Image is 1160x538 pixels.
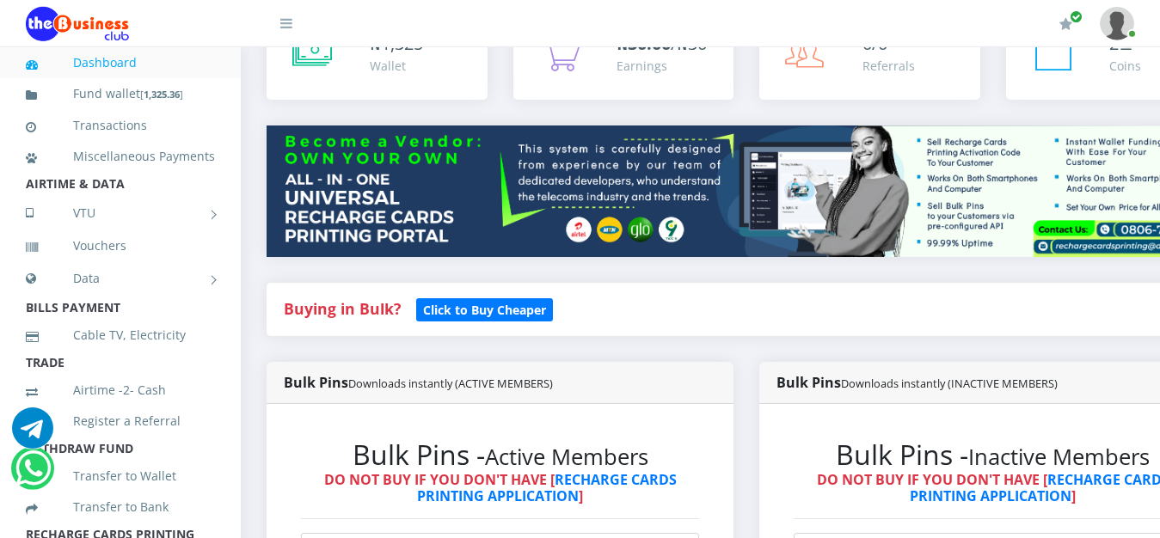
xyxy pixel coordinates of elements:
a: Cable TV, Electricity [26,315,215,355]
a: VTU [26,192,215,235]
small: Downloads instantly (ACTIVE MEMBERS) [348,376,553,391]
a: Chat for support [12,420,53,449]
i: Renew/Upgrade Subscription [1059,17,1072,31]
strong: Bulk Pins [776,373,1058,392]
a: Miscellaneous Payments [26,137,215,176]
a: Fund wallet[1,325.36] [26,74,215,114]
a: Dashboard [26,43,215,83]
b: 1,325.36 [144,88,180,101]
small: Downloads instantly (INACTIVE MEMBERS) [841,376,1058,391]
a: Transfer to Bank [26,487,215,527]
img: User [1100,7,1134,40]
a: ₦30.00/₦30 Earnings [513,14,734,100]
img: Logo [26,7,129,41]
small: Inactive Members [968,442,1150,472]
strong: DO NOT BUY IF YOU DON'T HAVE [ ] [324,470,677,505]
a: ₦1,325 Wallet [267,14,488,100]
a: Transfer to Wallet [26,456,215,496]
small: [ ] [140,88,183,101]
div: Wallet [370,57,423,75]
a: Vouchers [26,226,215,266]
strong: Buying in Bulk? [284,298,401,319]
a: Register a Referral [26,401,215,441]
h2: Bulk Pins - [301,438,699,471]
a: RECHARGE CARDS PRINTING APPLICATION [417,470,677,505]
div: Coins [1109,57,1141,75]
a: Data [26,257,215,300]
a: Transactions [26,106,215,145]
a: Chat for support [15,461,51,489]
div: Earnings [617,57,707,75]
a: Click to Buy Cheaper [416,298,553,319]
a: Airtime -2- Cash [26,370,215,410]
b: Click to Buy Cheaper [423,302,546,318]
a: 0/0 Referrals [759,14,980,100]
span: Renew/Upgrade Subscription [1070,10,1083,23]
div: Referrals [862,57,915,75]
strong: Bulk Pins [284,373,553,392]
small: Active Members [485,442,648,472]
